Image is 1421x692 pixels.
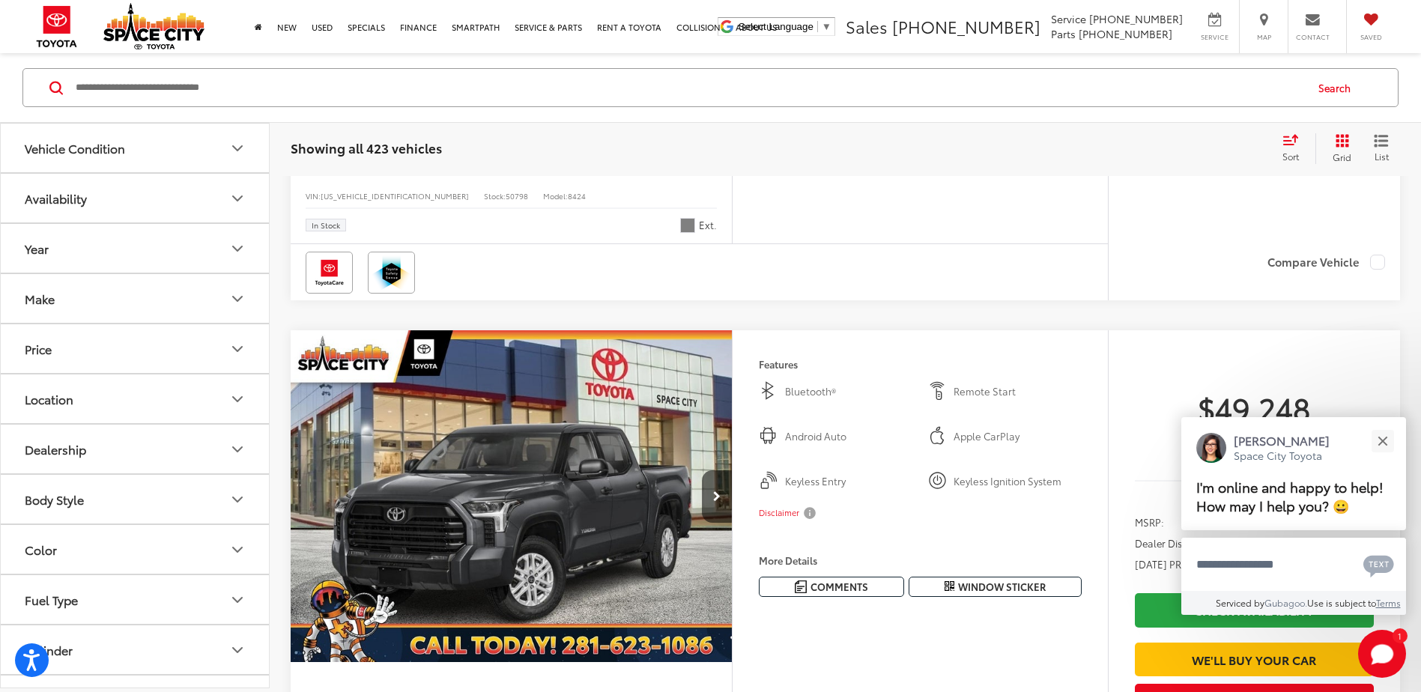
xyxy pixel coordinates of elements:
[1196,477,1384,515] span: I'm online and happy to help! How may I help you? 😀
[228,189,246,207] div: Availability
[1359,547,1399,581] button: Chat with SMS
[25,542,57,556] div: Color
[25,392,73,406] div: Location
[228,390,246,408] div: Location
[1,625,270,674] button: CylinderCylinder
[759,555,1082,565] h4: More Details
[25,643,73,657] div: Cylinder
[699,218,717,232] span: Ext.
[1216,596,1264,609] span: Serviced by
[1267,255,1385,270] label: Compare Vehicle
[25,241,49,255] div: Year
[543,190,568,201] span: Model:
[1264,596,1307,609] a: Gubagoo.
[1,525,270,574] button: ColorColor
[1135,389,1374,426] span: $49,248
[1398,632,1402,639] span: 1
[506,190,528,201] span: 50798
[25,592,78,607] div: Fuel Type
[1,174,270,222] button: AvailabilityAvailability
[1135,643,1374,676] a: We'll Buy Your Car
[954,384,1081,399] span: Remote Start
[228,340,246,358] div: Price
[759,507,799,519] span: Disclaimer
[484,190,506,201] span: Stock:
[759,497,819,529] button: Disclaimer
[228,641,246,659] div: Cylinder
[290,330,733,662] a: 2025 Toyota Tundra SR52025 Toyota Tundra SR52025 Toyota Tundra SR52025 Toyota Tundra SR5
[1354,32,1387,42] span: Saved
[74,70,1304,106] input: Search by Make, Model, or Keyword
[228,240,246,258] div: Year
[371,255,412,291] img: Toyota Safety Sense
[25,141,125,155] div: Vehicle Condition
[909,577,1082,597] button: Window Sticker
[759,577,904,597] button: Comments
[309,255,350,291] img: Toyota Care
[1135,556,1197,571] span: [DATE] PRICE
[1234,449,1330,463] p: Space City Toyota
[1135,593,1374,627] a: Check Availability
[1296,32,1330,42] span: Contact
[290,330,733,663] img: 2025 Toyota Tundra SR5
[1,324,270,373] button: PricePrice
[1234,432,1330,449] p: [PERSON_NAME]
[228,541,246,559] div: Color
[954,474,1081,489] span: Keyless Ignition System
[1,425,270,473] button: DealershipDealership
[1304,69,1372,106] button: Search
[785,474,912,489] span: Keyless Entry
[228,139,246,157] div: Vehicle Condition
[822,21,831,32] span: ▼
[795,580,807,593] img: Comments
[25,442,86,456] div: Dealership
[25,291,55,306] div: Make
[1198,32,1231,42] span: Service
[1135,515,1164,529] span: MSRP:
[1,124,270,172] button: Vehicle ConditionVehicle Condition
[103,3,204,49] img: Space City Toyota
[846,14,888,38] span: Sales
[945,580,954,592] i: Window Sticker
[25,191,87,205] div: Availability
[306,190,321,201] span: VIN:
[1,274,270,323] button: MakeMake
[1374,150,1389,163] span: List
[321,190,469,201] span: [US_VEHICLE_IDENTIFICATION_NUMBER]
[811,580,868,594] span: Comments
[290,330,733,662] div: 2025 Toyota Tundra SR5 0
[739,21,831,32] a: Select Language​
[312,222,340,229] span: In Stock
[228,591,246,609] div: Fuel Type
[1,475,270,523] button: Body StyleBody Style
[1315,133,1363,163] button: Grid View
[1,224,270,273] button: YearYear
[568,190,586,201] span: 8424
[1,374,270,423] button: LocationLocation
[1181,417,1406,615] div: Close[PERSON_NAME]Space City ToyotaI'm online and happy to help! How may I help you? 😀Type your m...
[1333,151,1351,163] span: Grid
[1051,11,1086,26] span: Service
[785,429,912,444] span: Android Auto
[25,342,52,356] div: Price
[291,139,442,157] span: Showing all 423 vehicles
[739,21,813,32] span: Select Language
[702,470,732,523] button: Next image
[1282,150,1299,163] span: Sort
[1376,596,1401,609] a: Terms
[954,429,1081,444] span: Apple CarPlay
[1358,630,1406,678] button: Toggle Chat Window
[454,160,500,177] span: TRD Pro
[892,14,1040,38] span: [PHONE_NUMBER]
[1135,535,1209,550] span: Dealer Discount
[1366,425,1399,457] button: Close
[680,218,695,233] span: Gray
[1079,26,1172,41] span: [PHONE_NUMBER]
[1,575,270,624] button: Fuel TypeFuel Type
[1307,596,1376,609] span: Use is subject to
[785,384,912,399] span: Bluetooth®
[1135,434,1374,449] span: [DATE] Price
[1089,11,1183,26] span: [PHONE_NUMBER]
[1363,133,1400,163] button: List View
